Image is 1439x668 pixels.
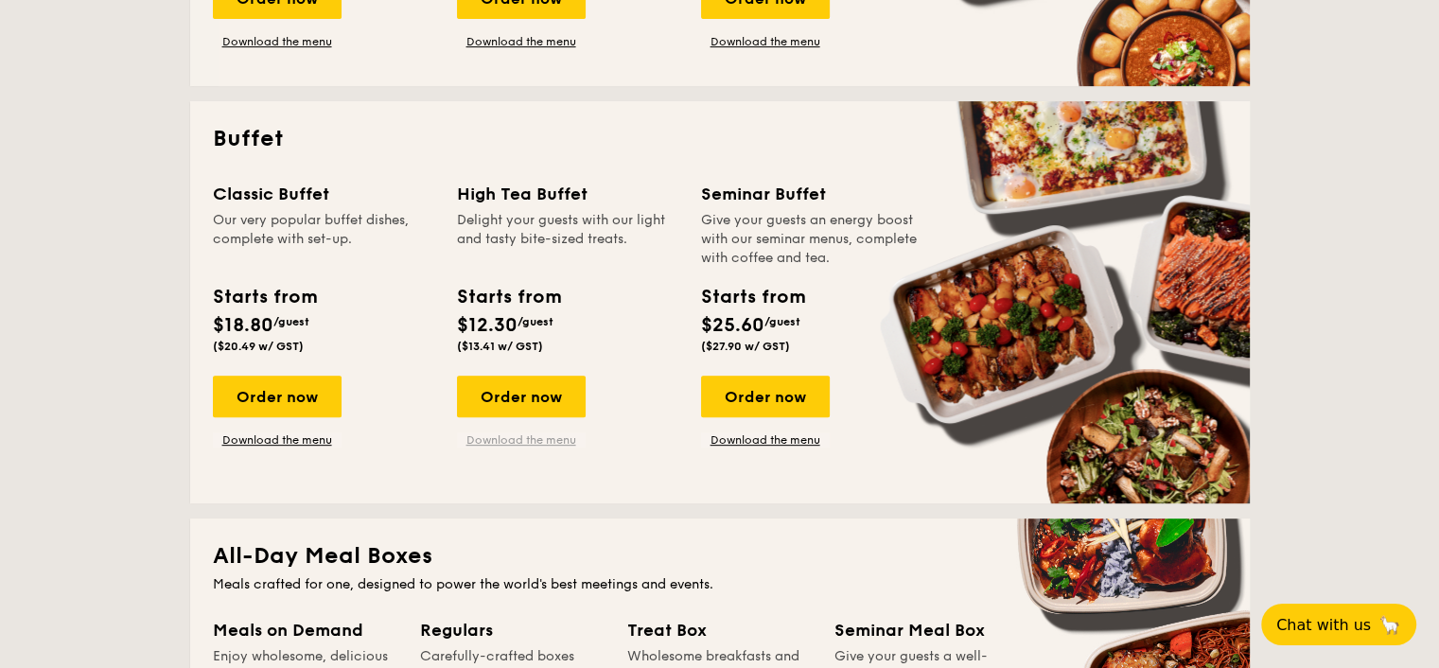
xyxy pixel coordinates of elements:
[701,211,922,268] div: Give your guests an energy boost with our seminar menus, complete with coffee and tea.
[213,617,397,643] div: Meals on Demand
[213,181,434,207] div: Classic Buffet
[457,376,586,417] div: Order now
[457,283,560,311] div: Starts from
[701,34,830,49] a: Download the menu
[457,211,678,268] div: Delight your guests with our light and tasty bite-sized treats.
[213,124,1227,154] h2: Buffet
[457,314,518,337] span: $12.30
[213,314,273,337] span: $18.80
[213,34,342,49] a: Download the menu
[701,340,790,353] span: ($27.90 w/ GST)
[1378,614,1401,636] span: 🦙
[213,340,304,353] span: ($20.49 w/ GST)
[457,432,586,448] a: Download the menu
[457,181,678,207] div: High Tea Buffet
[420,617,605,643] div: Regulars
[213,376,342,417] div: Order now
[701,283,804,311] div: Starts from
[701,314,764,337] span: $25.60
[213,432,342,448] a: Download the menu
[457,340,543,353] span: ($13.41 w/ GST)
[834,617,1019,643] div: Seminar Meal Box
[213,283,316,311] div: Starts from
[457,34,586,49] a: Download the menu
[213,575,1227,594] div: Meals crafted for one, designed to power the world's best meetings and events.
[1261,604,1416,645] button: Chat with us🦙
[273,315,309,328] span: /guest
[701,376,830,417] div: Order now
[701,181,922,207] div: Seminar Buffet
[764,315,800,328] span: /guest
[701,432,830,448] a: Download the menu
[627,617,812,643] div: Treat Box
[518,315,553,328] span: /guest
[213,211,434,268] div: Our very popular buffet dishes, complete with set-up.
[1276,616,1371,634] span: Chat with us
[213,541,1227,571] h2: All-Day Meal Boxes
